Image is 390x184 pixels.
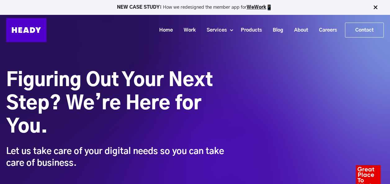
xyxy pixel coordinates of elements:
strong: NEW CASE STUDY: [117,5,163,10]
a: Products [233,24,265,36]
a: Services [199,24,230,36]
a: Careers [311,24,340,36]
a: WeWork [247,5,266,10]
a: Home [151,24,176,36]
a: Work [176,24,199,36]
div: Let us take care of your digital needs so you can take care of business. [6,146,226,169]
img: Heady_Logo_Web-01 (1) [6,18,47,42]
a: Blog [265,24,286,36]
a: Contact [345,23,383,37]
img: Close Bar [372,4,379,11]
p: How we redesigned the member app for [3,4,387,11]
h1: Figuring Out Your Next Step? We’re Here for You. [6,69,226,139]
img: app emoji [266,4,272,11]
a: About [286,24,311,36]
div: Navigation Menu [53,23,384,37]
